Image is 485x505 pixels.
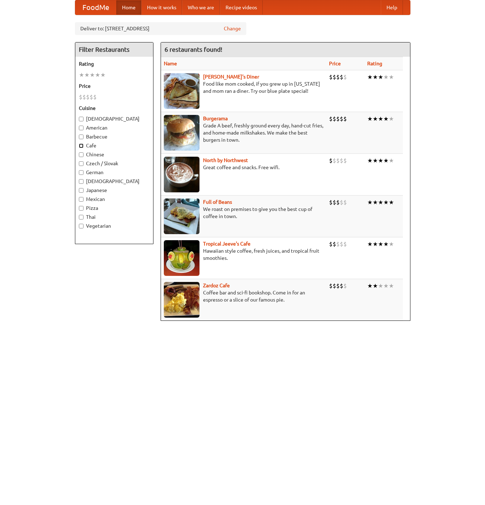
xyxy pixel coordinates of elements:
[343,198,347,206] li: $
[383,198,389,206] li: ★
[378,157,383,165] li: ★
[90,93,93,101] li: $
[389,198,394,206] li: ★
[79,224,84,228] input: Vegetarian
[336,157,340,165] li: $
[203,116,228,121] a: Burgerama
[79,126,84,130] input: American
[333,157,336,165] li: $
[343,73,347,81] li: $
[340,115,343,123] li: $
[340,240,343,248] li: $
[165,46,222,53] ng-pluralize: 6 restaurants found!
[329,282,333,290] li: $
[116,0,141,15] a: Home
[340,198,343,206] li: $
[343,157,347,165] li: $
[329,240,333,248] li: $
[378,198,383,206] li: ★
[203,241,251,247] a: Tropical Jeeve's Cafe
[367,282,373,290] li: ★
[79,151,150,158] label: Chinese
[79,124,150,131] label: American
[389,115,394,123] li: ★
[203,283,230,288] a: Zardoz Cafe
[79,169,150,176] label: German
[164,80,323,95] p: Food like mom cooked, if you grew up in [US_STATE] and mom ran a diner. Try our blue plate special!
[100,71,106,79] li: ★
[79,179,84,184] input: [DEMOGRAPHIC_DATA]
[367,73,373,81] li: ★
[220,0,263,15] a: Recipe videos
[383,115,389,123] li: ★
[333,282,336,290] li: $
[79,115,150,122] label: [DEMOGRAPHIC_DATA]
[389,157,394,165] li: ★
[164,206,323,220] p: We roast on premises to give you the best cup of coffee in town.
[164,157,199,192] img: north.jpg
[333,73,336,81] li: $
[79,196,150,203] label: Mexican
[93,93,97,101] li: $
[329,73,333,81] li: $
[367,61,382,66] a: Rating
[367,157,373,165] li: ★
[329,61,341,66] a: Price
[164,247,323,262] p: Hawaiian style coffee, fresh juices, and tropical fruit smoothies.
[75,22,246,35] div: Deliver to: [STREET_ADDRESS]
[79,178,150,185] label: [DEMOGRAPHIC_DATA]
[79,142,150,149] label: Cafe
[86,93,90,101] li: $
[182,0,220,15] a: Who we are
[90,71,95,79] li: ★
[95,71,100,79] li: ★
[75,42,153,57] h4: Filter Restaurants
[79,204,150,212] label: Pizza
[336,282,340,290] li: $
[79,188,84,193] input: Japanese
[336,198,340,206] li: $
[79,222,150,229] label: Vegetarian
[79,213,150,221] label: Thai
[373,240,378,248] li: ★
[373,73,378,81] li: ★
[329,198,333,206] li: $
[389,240,394,248] li: ★
[383,157,389,165] li: ★
[336,115,340,123] li: $
[79,197,84,202] input: Mexican
[203,199,232,205] a: Full of Beans
[79,133,150,140] label: Barbecue
[164,198,199,234] img: beans.jpg
[82,93,86,101] li: $
[79,60,150,67] h5: Rating
[79,160,150,167] label: Czech / Slovak
[141,0,182,15] a: How it works
[343,282,347,290] li: $
[79,161,84,166] input: Czech / Slovak
[329,157,333,165] li: $
[373,157,378,165] li: ★
[79,71,84,79] li: ★
[164,61,177,66] a: Name
[373,282,378,290] li: ★
[164,73,199,109] img: sallys.jpg
[367,240,373,248] li: ★
[164,115,199,151] img: burgerama.jpg
[79,82,150,90] h5: Price
[378,240,383,248] li: ★
[164,122,323,143] p: Grade A beef, freshly ground every day, hand-cut fries, and home-made milkshakes. We make the bes...
[203,157,248,163] a: North by Northwest
[79,170,84,175] input: German
[373,198,378,206] li: ★
[383,282,389,290] li: ★
[333,198,336,206] li: $
[79,93,82,101] li: $
[343,240,347,248] li: $
[373,115,378,123] li: ★
[389,282,394,290] li: ★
